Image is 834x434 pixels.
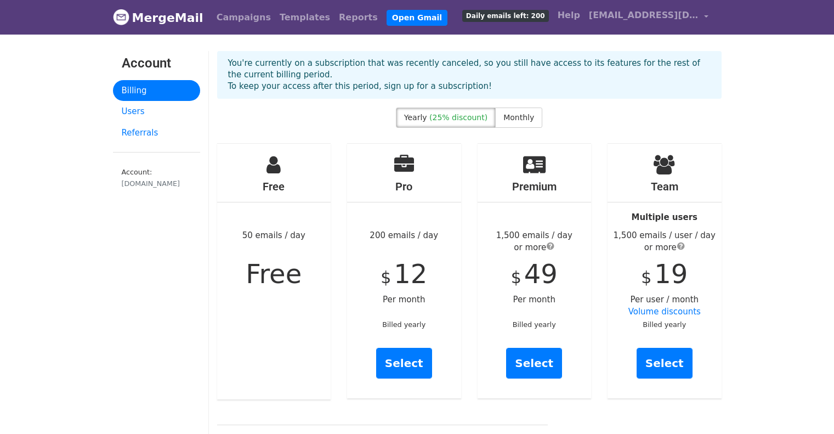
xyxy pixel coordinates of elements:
a: Campaigns [212,7,275,29]
a: Volume discounts [628,307,701,317]
strong: Multiple users [632,212,697,222]
span: (25% discount) [429,113,487,122]
a: Referrals [113,122,200,144]
a: Select [376,348,432,379]
div: 50 emails / day [217,144,331,399]
a: Users [113,101,200,122]
p: You're currently on a subscription that was recently canceled, so you still have access to its fe... [228,58,711,92]
div: [DOMAIN_NAME] [122,178,191,189]
a: Billing [113,80,200,102]
h4: Free [217,180,331,193]
h4: Team [608,180,722,193]
h4: Pro [347,180,461,193]
a: [EMAIL_ADDRESS][DOMAIN_NAME] [585,4,713,30]
span: 19 [654,258,688,289]
span: Yearly [404,113,427,122]
small: Billed yearly [382,320,425,329]
h3: Account [122,55,191,71]
span: $ [641,268,651,287]
a: Help [553,4,585,26]
a: Reports [334,7,382,29]
div: 200 emails / day Per month [347,144,461,398]
small: Account: [122,168,191,189]
a: MergeMail [113,6,203,29]
div: 1,500 emails / day or more [478,229,592,254]
span: 49 [524,258,558,289]
a: Select [506,348,562,379]
span: Monthly [503,113,534,122]
span: $ [381,268,391,287]
span: $ [511,268,521,287]
span: 12 [394,258,427,289]
h4: Premium [478,180,592,193]
span: Free [246,258,302,289]
span: [EMAIL_ADDRESS][DOMAIN_NAME] [589,9,699,22]
span: Daily emails left: 200 [462,10,549,22]
small: Billed yearly [643,320,686,329]
a: Open Gmail [387,10,447,26]
div: Per user / month [608,144,722,398]
small: Billed yearly [513,320,556,329]
img: MergeMail logo [113,9,129,25]
a: Templates [275,7,334,29]
a: Daily emails left: 200 [458,4,553,26]
div: Per month [478,144,592,398]
a: Select [637,348,693,379]
div: 1,500 emails / user / day or more [608,229,722,254]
